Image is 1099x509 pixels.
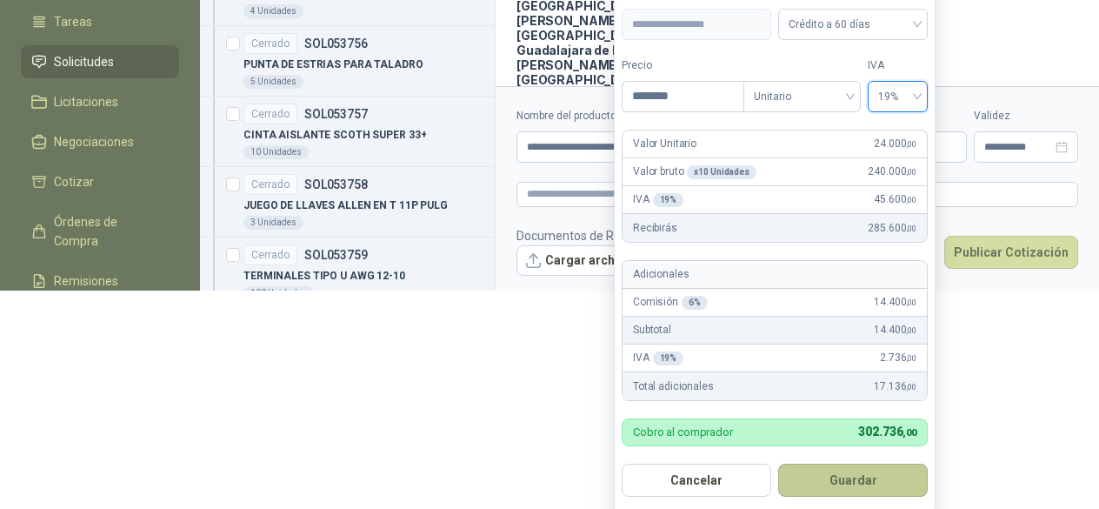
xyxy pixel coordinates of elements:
span: ,00 [906,224,916,233]
p: SOL053756 [304,37,368,50]
button: Cargar archivo [516,245,642,277]
label: IVA [868,57,928,74]
p: TERMINALES TIPO U AWG 12-10 [243,268,405,285]
span: Tareas [54,12,92,31]
div: Cerrado [243,174,297,195]
p: Documentos de Referencia [516,226,667,245]
div: 6 % [682,296,708,310]
span: 19% [878,84,917,110]
div: 19 % [653,352,684,365]
a: Licitaciones [21,85,179,118]
p: Cobro al comprador [633,426,733,438]
span: Solicitudes [54,52,114,71]
div: x 10 Unidades [687,165,756,179]
div: Cerrado [243,104,297,124]
span: 285.600 [868,220,916,237]
span: Crédito a 60 días [789,11,917,37]
p: Valor bruto [633,164,756,180]
span: Órdenes de Compra [54,212,163,251]
span: 14.400 [874,294,916,311]
span: 2.736 [880,350,916,366]
a: Negociaciones [21,125,179,158]
a: Cotizar [21,165,179,198]
p: Recibirás [633,220,677,237]
span: ,00 [906,298,916,307]
a: CerradoSOL053756PUNTA DE ESTRIAS PARA TALADRO5 Unidades [200,26,495,97]
p: CINTA AISLANTE SCOTH SUPER 33+ [243,127,426,144]
div: 100 Unidades [243,286,314,300]
span: ,00 [906,353,916,363]
div: 5 Unidades [243,75,303,89]
div: Cerrado [243,33,297,54]
span: Cotizar [54,172,94,191]
a: Órdenes de Compra [21,205,179,258]
div: 19 % [653,193,684,207]
label: Validez [974,108,1078,124]
span: Licitaciones [54,92,118,111]
span: 17.136 [874,378,916,395]
div: 10 Unidades [243,145,309,159]
p: Adicionales [633,266,689,283]
span: Unitario [754,84,850,110]
span: 14.400 [874,322,916,338]
p: SOL053757 [304,108,368,120]
span: 240.000 [868,164,916,180]
a: Tareas [21,5,179,38]
span: ,00 [906,325,916,335]
span: 45.600 [874,191,916,208]
button: Cancelar [622,464,771,497]
span: ,00 [906,139,916,149]
div: 4 Unidades [243,4,303,18]
p: JUEGO DE LLAVES ALLEN EN T 11P PULG [243,198,448,214]
a: CerradoSOL053757CINTA AISLANTE SCOTH SUPER 33+10 Unidades [200,97,495,167]
span: ,00 [906,195,916,204]
p: Comisión [633,294,708,311]
span: 24.000 [874,136,916,152]
div: Cerrado [243,244,297,265]
span: Negociaciones [54,132,134,151]
span: 302.736 [858,425,916,439]
p: IVA [633,191,683,208]
p: Subtotal [633,322,671,338]
p: PUNTA DE ESTRIAS PARA TALADRO [243,57,423,73]
span: ,00 [903,427,916,439]
button: Guardar [778,464,928,497]
label: Nombre del producto [516,108,724,124]
span: Remisiones [54,271,118,291]
a: Remisiones [21,265,179,298]
p: Valor Unitario [633,136,696,152]
p: SOL053759 [304,249,368,261]
button: Publicar Cotización [944,236,1078,269]
a: CerradoSOL053759TERMINALES TIPO U AWG 12-10100 Unidades [200,238,495,308]
span: ,00 [906,167,916,177]
p: IVA [633,350,683,366]
p: Total adicionales [633,378,714,395]
span: ,00 [906,382,916,392]
div: 3 Unidades [243,216,303,230]
p: SOL053758 [304,178,368,191]
label: Precio [622,57,743,74]
a: CerradoSOL053758JUEGO DE LLAVES ALLEN EN T 11P PULG3 Unidades [200,167,495,238]
a: Solicitudes [21,45,179,78]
